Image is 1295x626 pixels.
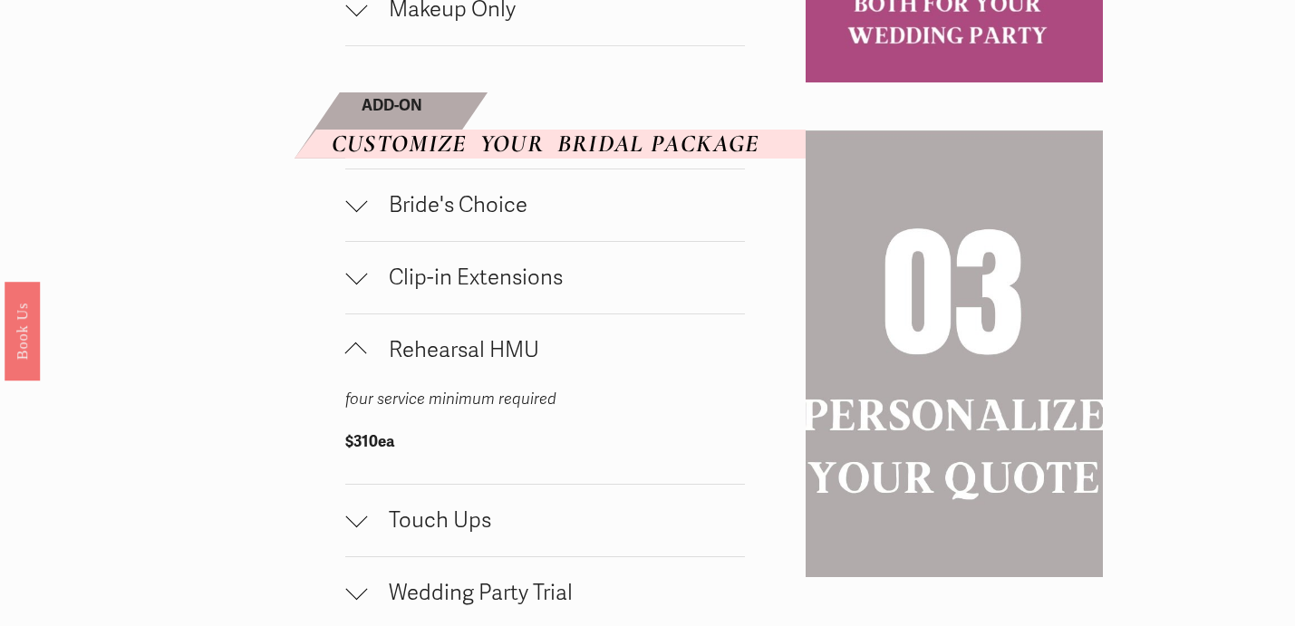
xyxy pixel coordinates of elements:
[345,386,744,484] div: Rehearsal HMU
[345,485,744,556] button: Touch Ups
[362,96,422,115] strong: ADD-ON
[332,129,759,159] em: CUSTOMIZE YOUR BRIDAL PACKAGE
[5,281,40,380] a: Book Us
[367,580,744,606] span: Wedding Party Trial
[345,242,744,313] button: Clip-in Extensions
[367,192,744,218] span: Bride's Choice
[345,390,556,409] em: four service minimum required
[367,507,744,534] span: Touch Ups
[345,314,744,386] button: Rehearsal HMU
[367,265,744,291] span: Clip-in Extensions
[367,337,744,363] span: Rehearsal HMU
[345,432,394,451] strong: $310ea
[345,169,744,241] button: Bride's Choice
